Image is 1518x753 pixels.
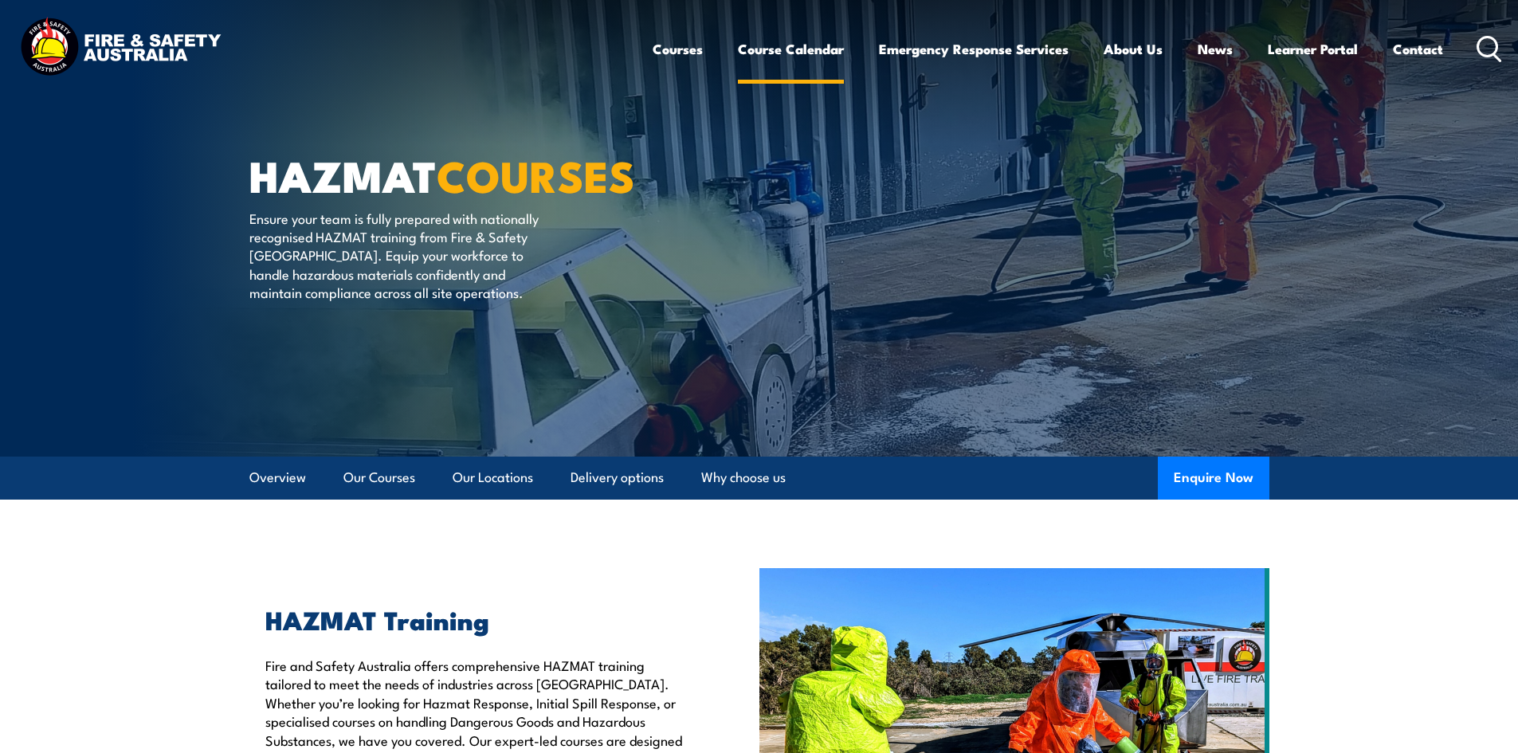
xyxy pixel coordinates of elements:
h2: HAZMAT Training [265,608,686,630]
a: Courses [653,28,703,70]
a: About Us [1104,28,1163,70]
p: Ensure your team is fully prepared with nationally recognised HAZMAT training from Fire & Safety ... [249,209,540,302]
strong: COURSES [437,141,635,207]
h1: HAZMAT [249,156,643,194]
a: Emergency Response Services [879,28,1069,70]
a: Our Locations [453,457,533,499]
a: Overview [249,457,306,499]
a: Why choose us [701,457,786,499]
a: Learner Portal [1268,28,1358,70]
button: Enquire Now [1158,457,1269,500]
a: Delivery options [571,457,664,499]
a: News [1198,28,1233,70]
a: Course Calendar [738,28,844,70]
a: Contact [1393,28,1443,70]
a: Our Courses [343,457,415,499]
